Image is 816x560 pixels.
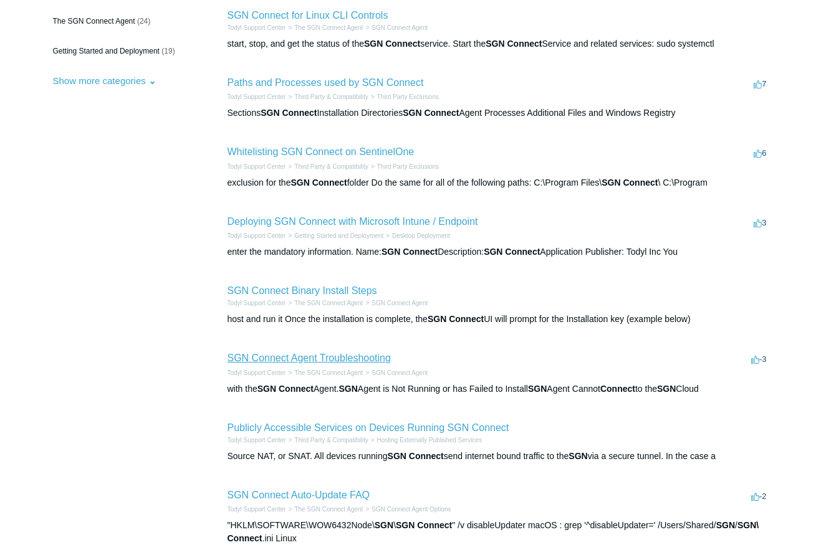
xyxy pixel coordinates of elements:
[602,178,658,187] em: SGN Connect
[228,285,377,296] a: SGN Connect Binary Install Steps
[290,178,347,187] em: SGN Connect
[228,162,286,171] li: Todyl Support Center
[368,162,439,171] li: Third Party Exclusions
[228,92,286,102] li: Todyl Support Center
[228,93,286,100] a: Todyl Support Center
[228,163,286,170] a: Todyl Support Center
[363,298,428,308] li: SGN Connect Agent
[382,247,438,257] em: SGN Connect
[228,298,286,308] li: Todyl Support Center
[403,108,459,118] em: SGN Connect
[137,17,150,26] span: (24)
[286,92,368,102] li: Third Party & Compatibility
[228,505,286,514] li: Todyl Support Center
[228,382,770,396] div: with the Agent. Agent is Not Running or has Failed to Install Agent Cannot to the Cloud
[377,93,439,100] a: Third Party Exclusions
[294,506,363,513] a: The SGN Connect Agent
[228,232,286,239] a: Todyl Support Center
[363,23,428,32] li: SGN Connect Agent
[294,369,363,376] a: The SGN Connect Agent
[228,435,286,445] li: Todyl Support Center
[228,10,388,21] a: SGN Connect for Linux CLI Controls
[47,39,191,63] a: Getting Started and Deployment (19)
[569,451,587,461] em: SGN
[228,506,286,513] a: Todyl Support Center
[47,69,163,92] button: Show more categories
[368,435,482,445] li: Hosting Externally Published Services
[257,384,314,394] em: SGN Connect
[486,39,542,49] em: SGN Connect
[294,232,383,239] a: Getting Started and Deployment
[228,37,770,50] div: start, stop, and get the status of the service. Start the Service and related services: sudo syst...
[716,520,735,530] em: SGN
[754,79,766,88] span: 7
[363,368,428,377] li: SGN Connect Agent
[428,314,484,324] em: SGN Connect
[383,231,450,240] li: Desktop Deployment
[53,47,160,55] span: Getting Started and Deployment
[286,162,368,171] li: Third Party & Compatibility
[228,450,770,463] div: Source NAT, or SNAT. All devices running send internet bound traffic to the via a secure tunnel. ...
[372,506,451,513] a: SGN Connect Agent Options
[228,313,770,326] div: host and run it Once the installation is complete, the UI will prompt for the Installation key (e...
[751,354,767,364] span: -3
[294,93,368,100] a: Third Party & Compatibility
[363,505,451,514] li: SGN Connect Agent Options
[286,505,363,514] li: The SGN Connect Agent
[392,232,450,239] a: Desktop Deployment
[228,422,509,433] a: Publicly Accessible Services on Devices Running SGN Connect
[294,437,368,444] a: Third Party & Compatibility
[372,24,428,31] a: SGN Connect Agent
[47,9,191,33] a: The SGN Connect Agent (24)
[754,218,766,227] span: 3
[228,107,770,120] div: Sections Installation Directories Agent Processes Additional Files and Windows Registry
[377,163,439,170] a: Third Party Exclusions
[228,369,286,376] a: Todyl Support Center
[228,353,391,363] a: SGN Connect Agent Troubleshooting
[228,176,770,189] div: exclusion for the folder Do the same for all of the following paths: C:\Program Files\ \ C:\Program
[228,77,424,88] a: Paths and Processes used by SGN Connect
[228,231,286,240] li: Todyl Support Center
[528,384,547,394] em: SGN
[751,491,767,501] span: -2
[388,451,444,461] em: SGN Connect
[372,300,428,306] a: SGN Connect Agent
[286,435,368,445] li: Third Party & Compatibility
[228,300,286,306] a: Todyl Support Center
[261,108,317,118] em: SGN Connect
[286,298,363,308] li: The SGN Connect Agent
[375,520,393,530] em: SGN
[286,231,383,240] li: Getting Started and Deployment
[228,490,370,500] a: SGN Connect Auto-Update FAQ
[286,368,363,377] li: The SGN Connect Agent
[161,47,175,55] span: (19)
[228,368,286,377] li: Todyl Support Center
[600,384,635,394] em: Connect
[657,384,676,394] em: SGN
[484,247,540,257] em: SGN Connect
[228,146,415,157] a: Whitelisting SGN Connect on SentinelOne
[294,24,363,31] a: The SGN Connect Agent
[338,384,357,394] em: SGN
[228,245,770,259] div: enter the mandatory information. Name: Description: Application Publisher: Todyl Inc You
[396,520,452,530] em: SGN Connect
[294,163,368,170] a: Third Party & Compatibility
[754,148,766,158] span: 6
[228,23,286,32] li: Todyl Support Center
[53,17,135,26] span: The SGN Connect Agent
[286,23,363,32] li: The SGN Connect Agent
[372,369,428,376] a: SGN Connect Agent
[228,24,286,31] a: Todyl Support Center
[294,300,363,306] a: The SGN Connect Agent
[364,39,420,49] em: SGN Connect
[228,519,770,545] div: "HKLM\SOFTWARE\WOW6432Node\ \ " /v disableUpdater macOS : grep '^disableUpdater=' /Users/Shared/ ...
[228,437,286,444] a: Todyl Support Center
[377,437,482,444] a: Hosting Externally Published Services
[228,216,478,227] a: Deploying SGN Connect with Microsoft Intune / Endpoint
[368,92,439,102] li: Third Party Exclusions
